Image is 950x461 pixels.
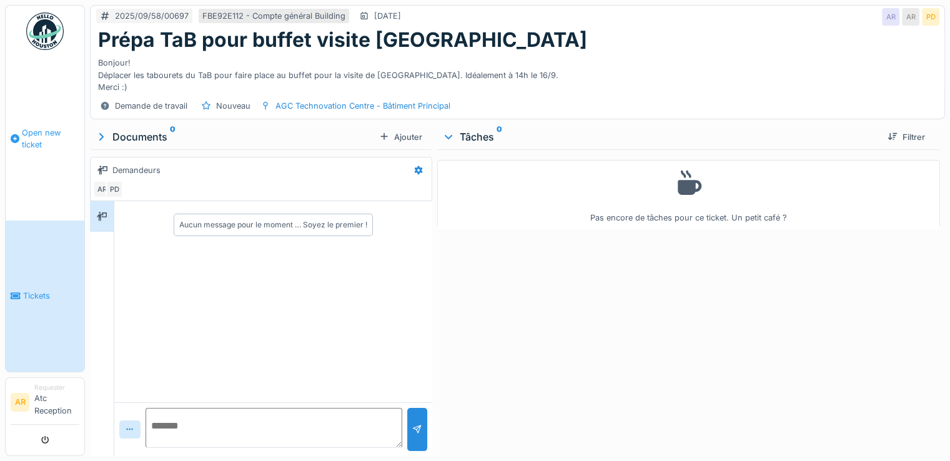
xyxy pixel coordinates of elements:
div: Requester [34,383,79,392]
div: AGC Technovation Centre - Bâtiment Principal [275,100,450,112]
div: 2025/09/58/00697 [115,10,189,22]
img: Badge_color-CXgf-gQk.svg [26,12,64,50]
div: Demande de travail [115,100,187,112]
div: FBE92E112 - Compte général Building [202,10,345,22]
div: AR [902,8,919,26]
sup: 0 [170,129,176,144]
div: Pas encore de tâches pour ce ticket. Un petit café ? [445,166,932,224]
div: PD [922,8,939,26]
a: AR RequesterAtc Reception [11,383,79,425]
sup: 0 [497,129,502,144]
div: PD [106,181,123,198]
div: Ajouter [374,129,427,146]
li: Atc Reception [34,383,79,422]
div: Documents [95,129,374,144]
div: Tâches [442,129,878,144]
span: Open new ticket [22,127,79,151]
div: AR [93,181,111,198]
div: AR [882,8,899,26]
div: Demandeurs [112,164,161,176]
div: Nouveau [216,100,250,112]
span: Tickets [23,290,79,302]
div: Aucun message pour le moment … Soyez le premier ! [179,219,367,230]
div: [DATE] [374,10,401,22]
a: Tickets [6,221,84,372]
div: Bonjour! Déplacer les tabourets du TaB pour faire place au buffet pour la visite de [GEOGRAPHIC_D... [98,52,937,93]
div: Filtrer [883,129,930,146]
a: Open new ticket [6,57,84,221]
h1: Prépa TaB pour buffet visite [GEOGRAPHIC_DATA] [98,28,587,52]
li: AR [11,393,29,412]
